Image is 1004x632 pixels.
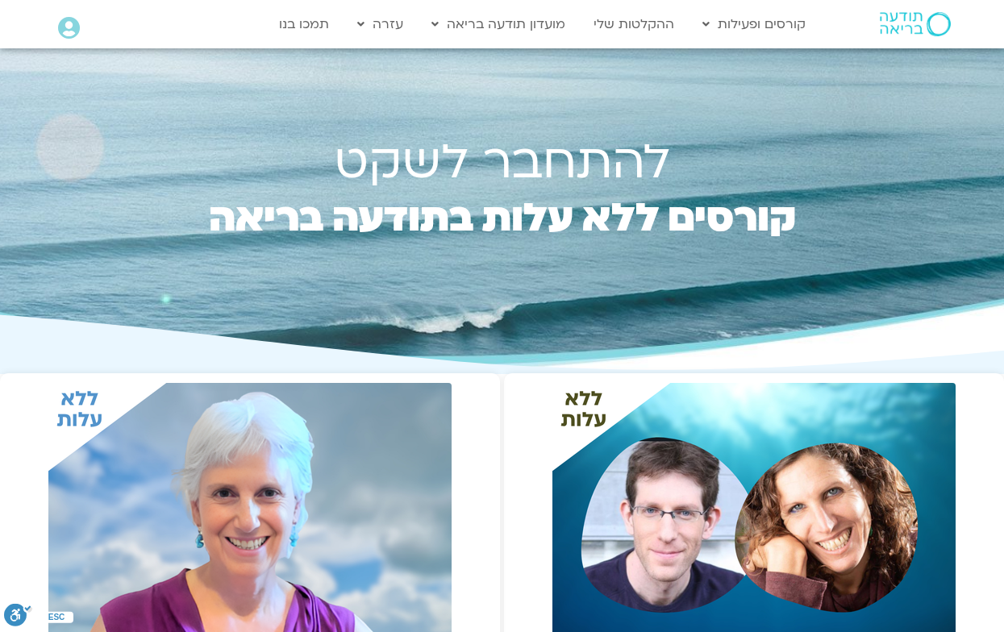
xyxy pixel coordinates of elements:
[175,141,830,185] h1: להתחבר לשקט
[694,9,814,39] a: קורסים ופעילות
[880,12,951,36] img: תודעה בריאה
[175,201,830,273] h2: קורסים ללא עלות בתודעה בריאה
[349,9,411,39] a: עזרה
[585,9,682,39] a: ההקלטות שלי
[423,9,573,39] a: מועדון תודעה בריאה
[271,9,337,39] a: תמכו בנו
